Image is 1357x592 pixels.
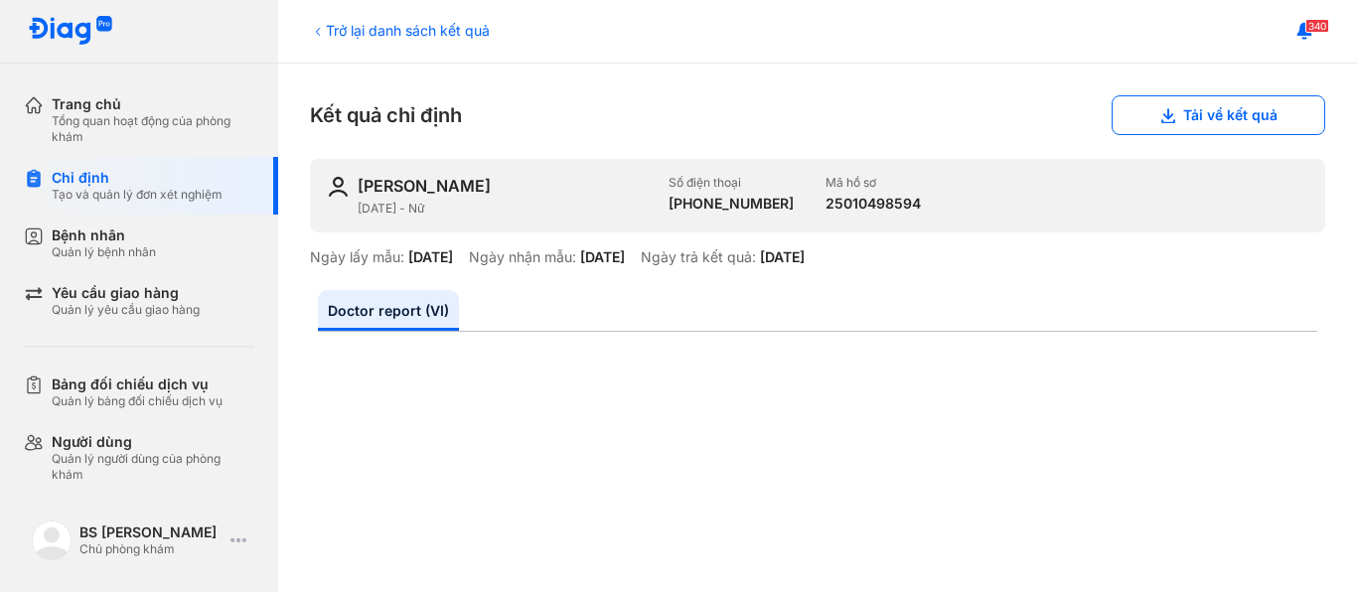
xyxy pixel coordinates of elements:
[408,248,453,266] div: [DATE]
[52,95,254,113] div: Trang chủ
[52,169,223,187] div: Chỉ định
[52,226,156,244] div: Bệnh nhân
[310,95,1325,135] div: Kết quả chỉ định
[826,175,921,191] div: Mã hồ sơ
[32,520,72,560] img: logo
[52,433,254,451] div: Người dùng
[52,244,156,260] div: Quản lý bệnh nhân
[310,248,404,266] div: Ngày lấy mẫu:
[52,375,223,393] div: Bảng đối chiếu dịch vụ
[318,290,459,331] a: Doctor report (VI)
[52,302,200,318] div: Quản lý yêu cầu giao hàng
[1305,19,1329,33] span: 340
[79,541,223,557] div: Chủ phòng khám
[358,175,491,197] div: [PERSON_NAME]
[669,175,794,191] div: Số điện thoại
[580,248,625,266] div: [DATE]
[310,20,490,41] div: Trở lại danh sách kết quả
[28,16,113,47] img: logo
[52,187,223,203] div: Tạo và quản lý đơn xét nghiệm
[52,451,254,483] div: Quản lý người dùng của phòng khám
[52,393,223,409] div: Quản lý bảng đối chiếu dịch vụ
[669,195,794,213] div: [PHONE_NUMBER]
[358,201,653,217] div: [DATE] - Nữ
[326,175,350,199] img: user-icon
[79,523,223,541] div: BS [PERSON_NAME]
[52,113,254,145] div: Tổng quan hoạt động của phòng khám
[52,284,200,302] div: Yêu cầu giao hàng
[760,248,805,266] div: [DATE]
[826,195,921,213] div: 25010498594
[1112,95,1325,135] button: Tải về kết quả
[469,248,576,266] div: Ngày nhận mẫu:
[641,248,756,266] div: Ngày trả kết quả:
